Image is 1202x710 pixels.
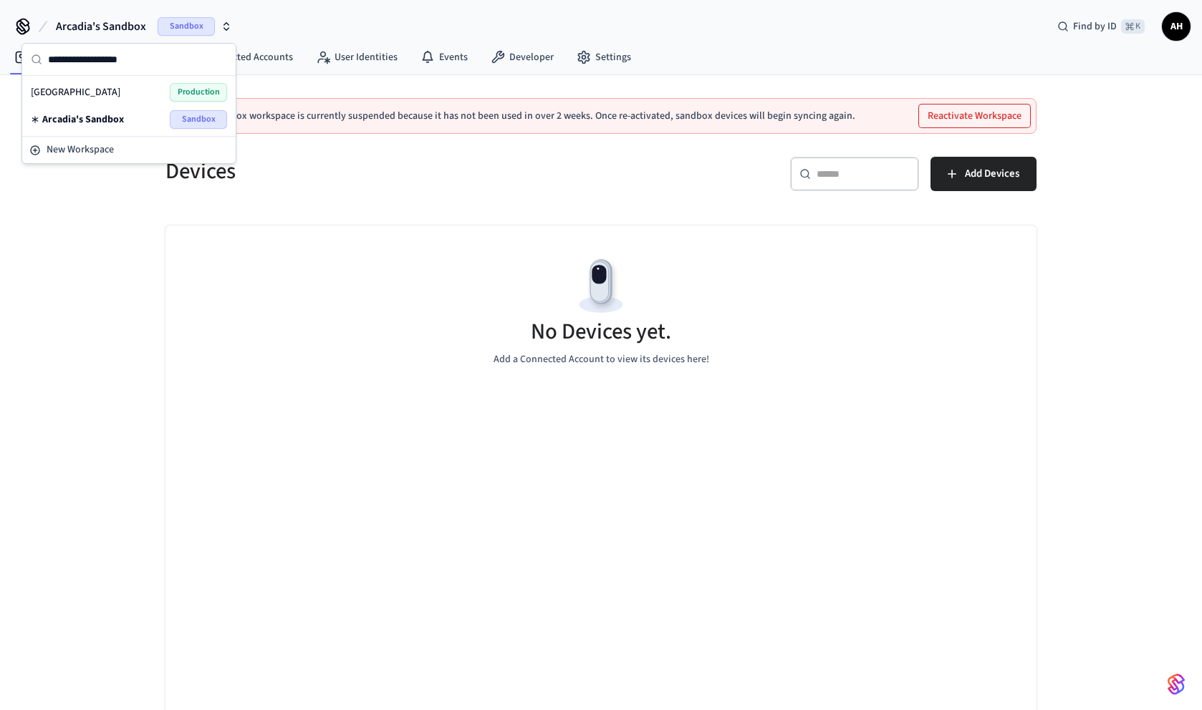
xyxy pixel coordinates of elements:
span: Arcadia's Sandbox [56,18,146,35]
span: Add Devices [965,165,1019,183]
span: Arcadia's Sandbox [42,112,124,127]
h5: No Devices yet. [531,317,671,346]
a: Connected Accounts [175,44,304,70]
a: Events [409,44,479,70]
span: Sandbox [158,17,215,36]
span: AH [1163,14,1189,39]
div: Suggestions [22,76,236,136]
button: AH [1162,12,1191,41]
a: Devices [3,44,77,70]
a: User Identities [304,44,409,70]
span: ⌘ K [1121,19,1145,34]
span: New Workspace [47,142,114,157]
p: This sandbox workspace is currently suspended because it has not been used in over 2 weeks. Once ... [189,110,855,122]
img: SeamLogoGradient.69752ec5.svg [1168,673,1185,696]
h5: Devices [165,157,592,186]
a: Settings [565,44,643,70]
p: Add a Connected Account to view its devices here! [494,352,709,367]
img: Devices Empty State [569,254,633,318]
span: Find by ID [1073,19,1117,34]
span: Sandbox [170,110,227,129]
button: Reactivate Workspace [919,104,1030,127]
button: Add Devices [931,157,1037,191]
span: [GEOGRAPHIC_DATA] [31,85,120,99]
div: Find by ID⌘ K [1046,14,1156,39]
span: Production [170,83,227,102]
button: New Workspace [24,138,234,162]
a: Developer [479,44,565,70]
